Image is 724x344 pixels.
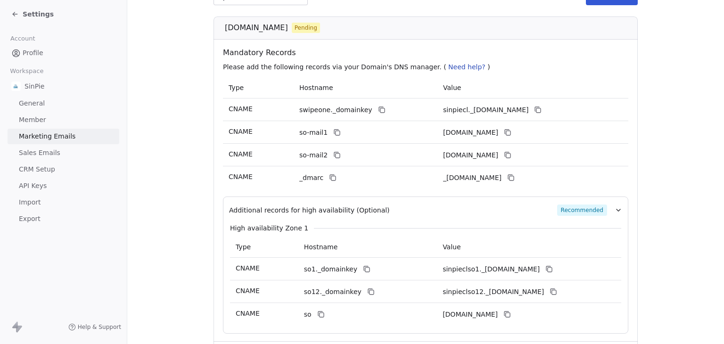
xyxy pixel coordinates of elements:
[443,310,498,319] span: sinpieclso.swipeone.email
[443,287,544,297] span: sinpieclso12._domainkey.swipeone.email
[11,82,21,91] img: Logo%20SinPie.jpg
[19,214,41,224] span: Export
[23,48,43,58] span: Profile
[229,173,253,180] span: CNAME
[11,9,54,19] a: Settings
[236,310,260,317] span: CNAME
[299,173,323,183] span: _dmarc
[6,32,39,46] span: Account
[304,264,357,274] span: so1._domainkey
[8,162,119,177] a: CRM Setup
[230,223,308,233] span: High availability Zone 1
[443,243,461,251] span: Value
[68,323,121,331] a: Help & Support
[8,178,119,194] a: API Keys
[229,105,253,113] span: CNAME
[8,96,119,111] a: General
[19,131,75,141] span: Marketing Emails
[299,105,372,115] span: swipeone._domainkey
[229,150,253,158] span: CNAME
[19,181,47,191] span: API Keys
[225,22,288,33] span: [DOMAIN_NAME]
[19,197,41,207] span: Import
[229,205,622,216] button: Additional records for high availability (Optional)Recommended
[8,45,119,61] a: Profile
[443,128,498,138] span: sinpiecl1.swipeone.email
[19,148,60,158] span: Sales Emails
[229,205,390,215] span: Additional records for high availability (Optional)
[299,84,333,91] span: Hostname
[443,105,528,115] span: sinpiecl._domainkey.swipeone.email
[448,63,485,71] span: Need help?
[236,287,260,295] span: CNAME
[443,173,502,183] span: _dmarc.swipeone.email
[6,64,48,78] span: Workspace
[8,129,119,144] a: Marketing Emails
[223,62,632,72] p: Please add the following records via your Domain's DNS manager. ( )
[229,216,622,326] div: Additional records for high availability (Optional)Recommended
[304,287,362,297] span: so12._domainkey
[443,84,461,91] span: Value
[19,115,46,125] span: Member
[8,112,119,128] a: Member
[295,24,317,32] span: Pending
[8,195,119,210] a: Import
[443,150,498,160] span: sinpiecl2.swipeone.email
[229,128,253,135] span: CNAME
[236,264,260,272] span: CNAME
[23,9,54,19] span: Settings
[78,323,121,331] span: Help & Support
[443,264,540,274] span: sinpieclso1._domainkey.swipeone.email
[557,205,607,216] span: Recommended
[304,310,312,319] span: so
[299,150,328,160] span: so-mail2
[229,83,288,93] p: Type
[299,128,328,138] span: so-mail1
[8,145,119,161] a: Sales Emails
[223,47,632,58] span: Mandatory Records
[8,211,119,227] a: Export
[236,242,293,252] p: Type
[304,243,338,251] span: Hostname
[19,164,55,174] span: CRM Setup
[19,98,45,108] span: General
[25,82,44,91] span: SinPie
